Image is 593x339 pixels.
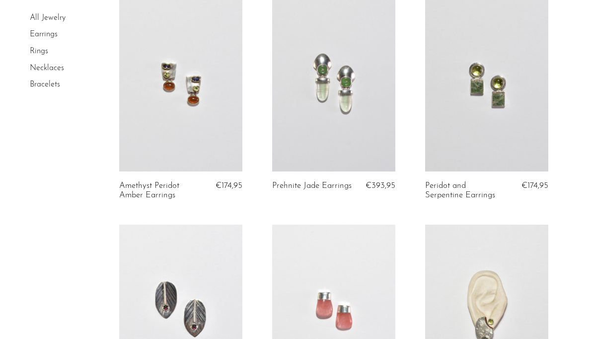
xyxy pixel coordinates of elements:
[30,81,60,88] a: Bracelets
[216,181,242,190] span: €174,95
[30,64,64,72] a: Necklaces
[119,181,200,200] a: Amethyst Peridot Amber Earrings
[366,181,395,190] span: €393,95
[30,47,48,55] a: Rings
[272,181,352,190] a: Prehnite Jade Earrings
[30,31,58,39] a: Earrings
[521,181,548,190] span: €174,95
[425,181,506,200] a: Peridot and Serpentine Earrings
[30,14,66,22] a: All Jewelry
